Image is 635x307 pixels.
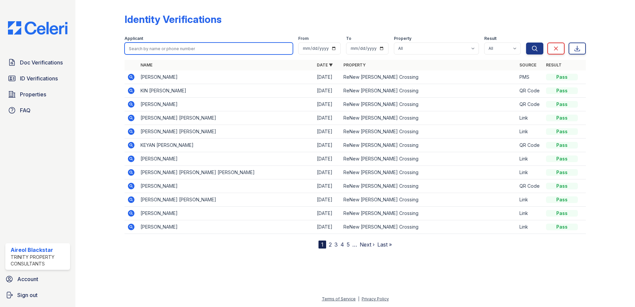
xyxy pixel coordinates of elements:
div: Pass [546,74,578,80]
td: [DATE] [314,152,341,166]
td: [DATE] [314,84,341,98]
td: [DATE] [314,220,341,234]
a: Privacy Policy [362,296,389,301]
a: Last » [377,241,392,248]
td: QR Code [517,139,543,152]
td: ReNew [PERSON_NAME] Crossing [341,220,517,234]
a: ID Verifications [5,72,70,85]
td: KEYAN [PERSON_NAME] [138,139,314,152]
td: [DATE] [314,179,341,193]
a: 3 [334,241,338,248]
span: Account [17,275,38,283]
a: 5 [347,241,350,248]
td: Link [517,207,543,220]
td: [DATE] [314,139,341,152]
td: [DATE] [314,207,341,220]
div: | [358,296,359,301]
td: ReNew [PERSON_NAME] Crossing [341,98,517,111]
td: [DATE] [314,111,341,125]
a: Account [3,272,73,286]
a: Name [140,62,152,67]
td: [PERSON_NAME] [138,179,314,193]
td: ReNew [PERSON_NAME] Crossing [341,193,517,207]
label: Result [484,36,497,41]
td: [DATE] [314,166,341,179]
span: ID Verifications [20,74,58,82]
td: [DATE] [314,125,341,139]
a: Terms of Service [322,296,356,301]
td: ReNew [PERSON_NAME] Crossing [341,125,517,139]
a: 4 [340,241,344,248]
a: 2 [329,241,332,248]
div: Aireol Blackstar [11,246,67,254]
div: Pass [546,196,578,203]
td: [PERSON_NAME] [138,220,314,234]
td: [PERSON_NAME] [138,70,314,84]
td: Link [517,220,543,234]
td: [PERSON_NAME] [138,98,314,111]
td: ReNew [PERSON_NAME] Crossing [341,70,517,84]
td: Link [517,193,543,207]
div: Pass [546,142,578,149]
a: Properties [5,88,70,101]
div: Pass [546,224,578,230]
a: Date ▼ [317,62,333,67]
div: Pass [546,183,578,189]
td: [PERSON_NAME] [138,152,314,166]
td: QR Code [517,84,543,98]
label: To [346,36,351,41]
div: Pass [546,210,578,217]
td: ReNew [PERSON_NAME] Crossing [341,166,517,179]
div: Trinity Property Consultants [11,254,67,267]
td: ReNew [PERSON_NAME] Crossing [341,152,517,166]
span: Sign out [17,291,38,299]
a: Next › [360,241,375,248]
td: ReNew [PERSON_NAME] Crossing [341,139,517,152]
td: QR Code [517,98,543,111]
td: KIN [PERSON_NAME] [138,84,314,98]
td: PMS [517,70,543,84]
input: Search by name or phone number [125,43,293,54]
a: FAQ [5,104,70,117]
td: [DATE] [314,98,341,111]
span: Doc Verifications [20,58,63,66]
a: Sign out [3,288,73,302]
div: Pass [546,169,578,176]
td: ReNew [PERSON_NAME] Crossing [341,84,517,98]
td: [PERSON_NAME] [PERSON_NAME] [138,111,314,125]
div: Identity Verifications [125,13,222,25]
label: Property [394,36,411,41]
td: ReNew [PERSON_NAME] Crossing [341,179,517,193]
span: FAQ [20,106,31,114]
td: [PERSON_NAME] [PERSON_NAME] [138,193,314,207]
td: ReNew [PERSON_NAME] Crossing [341,207,517,220]
img: CE_Logo_Blue-a8612792a0a2168367f1c8372b55b34899dd931a85d93a1a3d3e32e68fde9ad4.png [3,21,73,35]
td: [DATE] [314,70,341,84]
td: ReNew [PERSON_NAME] Crossing [341,111,517,125]
span: … [352,241,357,249]
a: Doc Verifications [5,56,70,69]
td: Link [517,125,543,139]
a: Source [519,62,536,67]
td: Link [517,152,543,166]
td: [DATE] [314,193,341,207]
td: [PERSON_NAME] [PERSON_NAME] [138,125,314,139]
div: Pass [546,87,578,94]
td: Link [517,111,543,125]
td: Link [517,166,543,179]
div: Pass [546,155,578,162]
span: Properties [20,90,46,98]
div: Pass [546,101,578,108]
td: [PERSON_NAME] [138,207,314,220]
a: Result [546,62,562,67]
label: From [298,36,309,41]
a: Property [343,62,366,67]
label: Applicant [125,36,143,41]
td: [PERSON_NAME] [PERSON_NAME] [PERSON_NAME] [138,166,314,179]
div: 1 [318,241,326,249]
div: Pass [546,128,578,135]
div: Pass [546,115,578,121]
td: QR Code [517,179,543,193]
